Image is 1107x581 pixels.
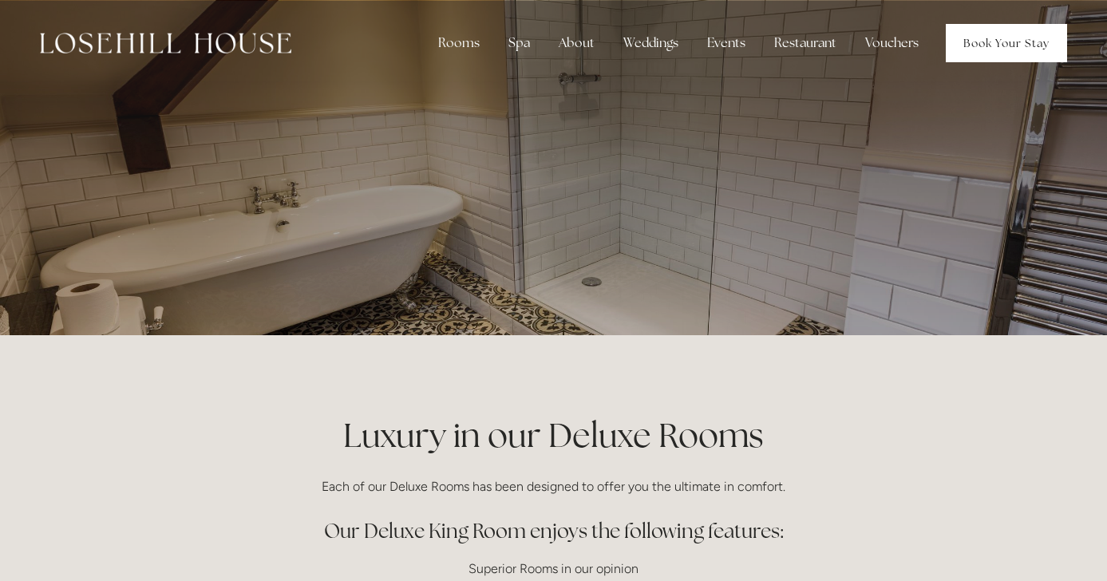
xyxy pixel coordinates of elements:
[694,27,758,59] div: Events
[852,27,931,59] a: Vouchers
[611,27,691,59] div: Weddings
[172,517,935,545] h2: Our Deluxe King Room enjoys the following features:
[546,27,607,59] div: About
[425,27,492,59] div: Rooms
[172,476,935,497] p: Each of our Deluxe Rooms has been designed to offer you the ultimate in comfort.
[172,412,935,459] h1: Luxury in our Deluxe Rooms
[761,27,849,59] div: Restaurant
[40,33,291,53] img: Losehill House
[496,27,543,59] div: Spa
[946,24,1067,62] a: Book Your Stay
[172,558,935,579] p: Superior Rooms in our opinion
